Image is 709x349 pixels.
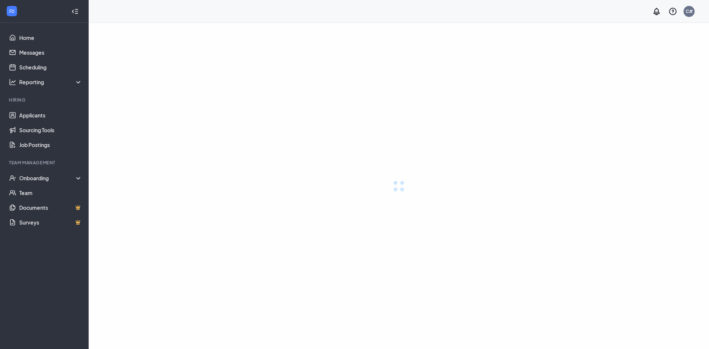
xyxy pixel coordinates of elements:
[19,60,82,75] a: Scheduling
[652,7,661,16] svg: Notifications
[9,97,81,103] div: Hiring
[19,45,82,60] a: Messages
[71,8,79,15] svg: Collapse
[19,137,82,152] a: Job Postings
[686,8,693,14] div: C#
[9,160,81,166] div: Team Management
[668,7,677,16] svg: QuestionInfo
[9,78,16,86] svg: Analysis
[19,123,82,137] a: Sourcing Tools
[9,174,16,182] svg: UserCheck
[19,200,82,215] a: DocumentsCrown
[19,185,82,200] a: Team
[19,78,83,86] div: Reporting
[19,174,83,182] div: Onboarding
[19,30,82,45] a: Home
[8,7,16,15] svg: WorkstreamLogo
[19,215,82,230] a: SurveysCrown
[19,108,82,123] a: Applicants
